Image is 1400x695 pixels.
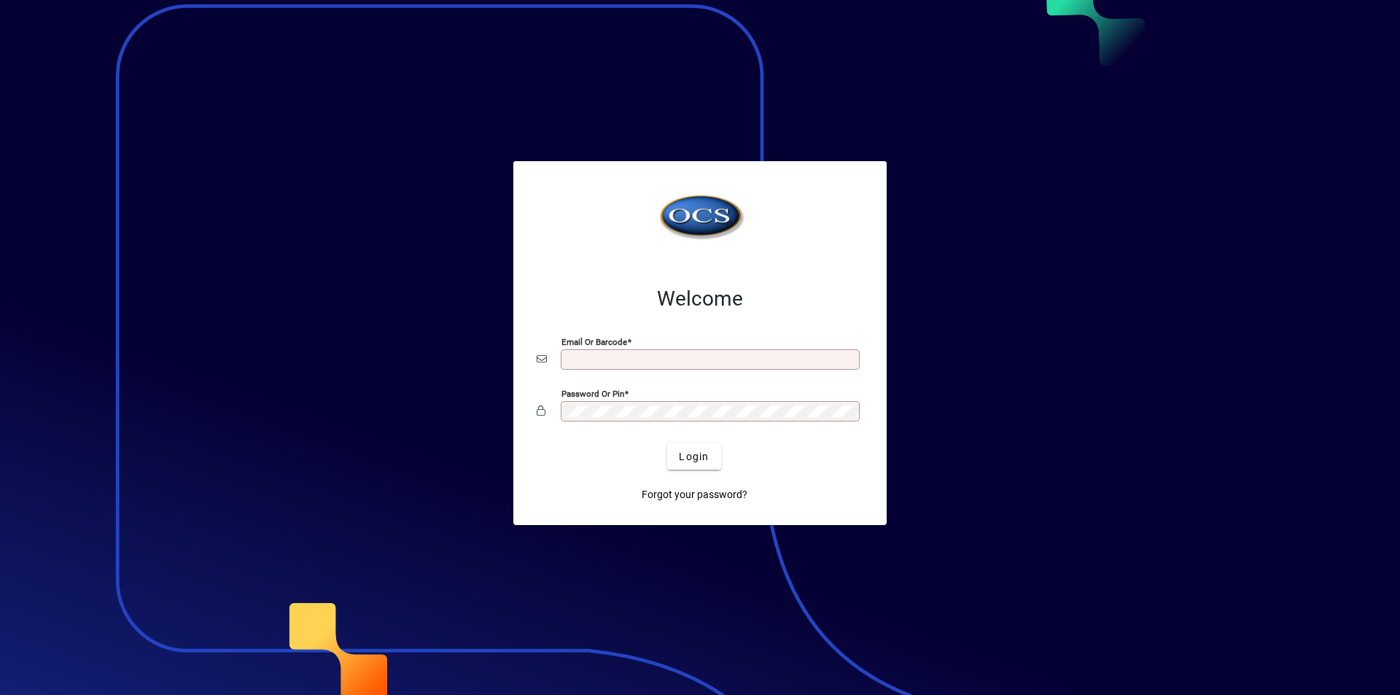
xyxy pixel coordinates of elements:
[561,337,627,347] mat-label: Email or Barcode
[679,449,709,465] span: Login
[537,287,863,311] h2: Welcome
[642,487,747,502] span: Forgot your password?
[636,481,753,508] a: Forgot your password?
[561,389,624,399] mat-label: Password or Pin
[667,443,720,470] button: Login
